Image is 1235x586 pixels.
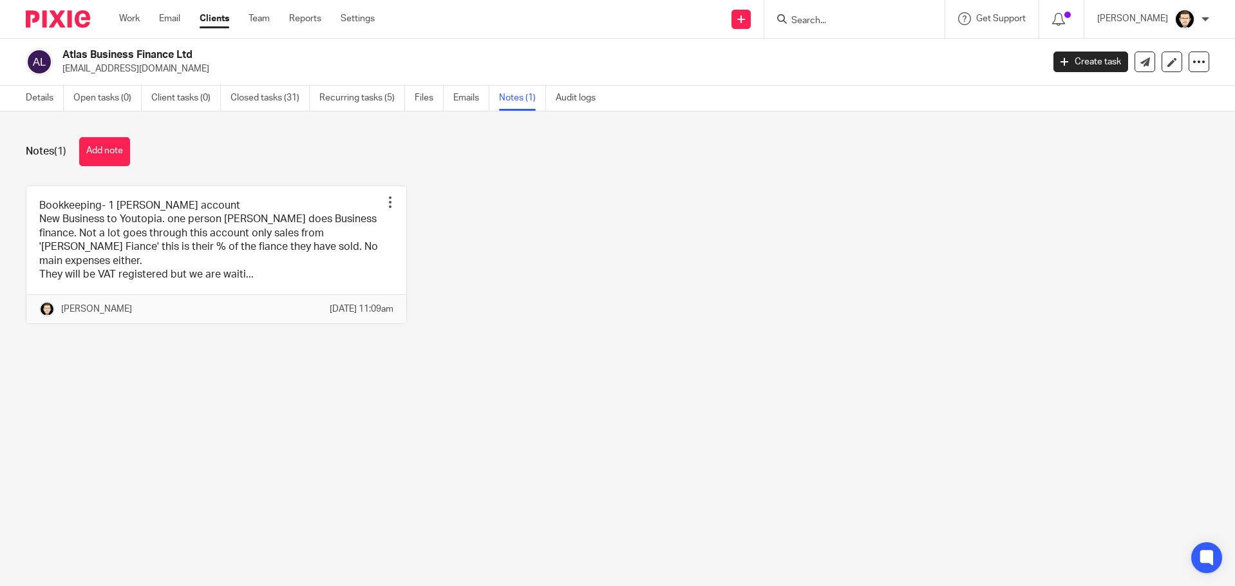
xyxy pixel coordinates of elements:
a: Work [119,12,140,25]
a: Files [415,86,444,111]
h2: Atlas Business Finance Ltd [62,48,840,62]
img: DavidBlack.format_png.resize_200x.png [39,301,55,317]
a: Settings [341,12,375,25]
a: Emails [453,86,489,111]
a: Client tasks (0) [151,86,221,111]
a: Notes (1) [499,86,546,111]
img: Pixie [26,10,90,28]
p: [PERSON_NAME] [1097,12,1168,25]
a: Audit logs [556,86,605,111]
a: Team [249,12,270,25]
a: Reports [289,12,321,25]
a: Create task [1053,52,1128,72]
span: Get Support [976,14,1026,23]
input: Search [790,15,906,27]
p: [PERSON_NAME] [61,303,132,316]
a: Clients [200,12,229,25]
p: [EMAIL_ADDRESS][DOMAIN_NAME] [62,62,1034,75]
button: Add note [79,137,130,166]
a: Email [159,12,180,25]
span: (1) [54,146,66,156]
img: DavidBlack.format_png.resize_200x.png [1174,9,1195,30]
p: [DATE] 11:09am [330,303,393,316]
h1: Notes [26,145,66,158]
a: Open tasks (0) [73,86,142,111]
a: Details [26,86,64,111]
a: Recurring tasks (5) [319,86,405,111]
a: Closed tasks (31) [231,86,310,111]
img: svg%3E [26,48,53,75]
